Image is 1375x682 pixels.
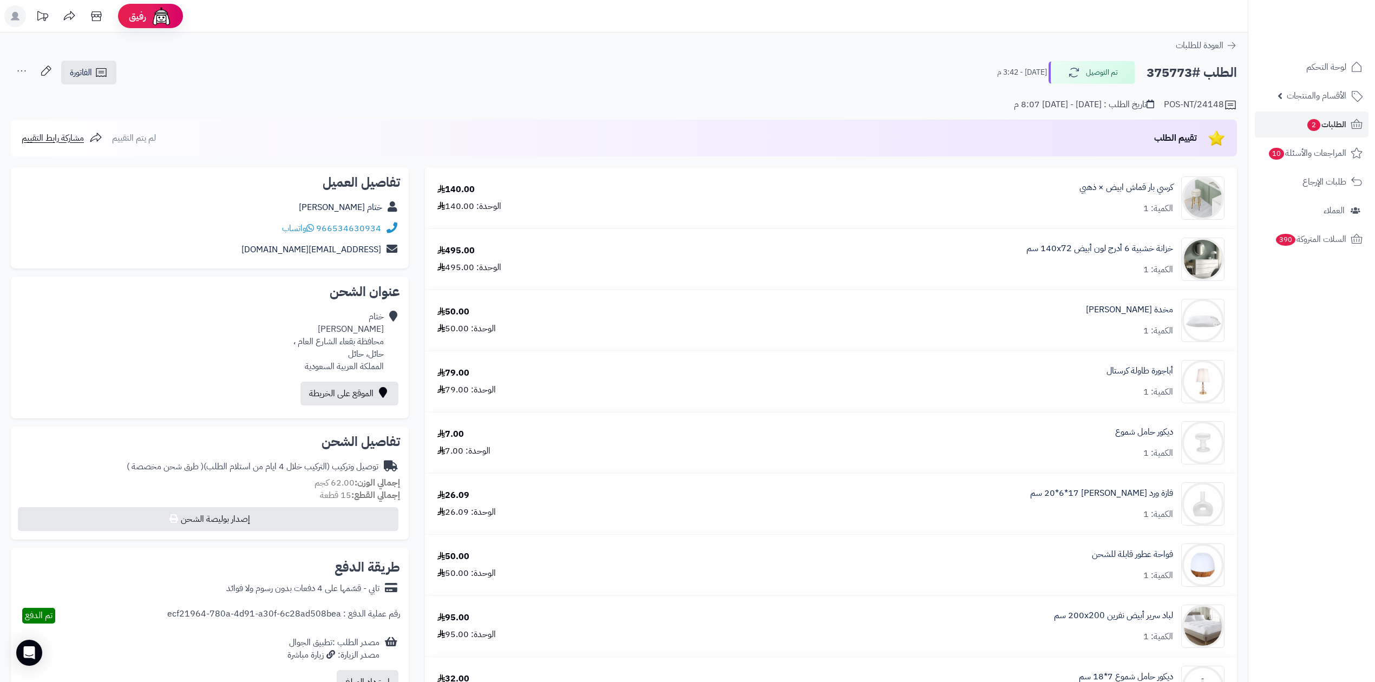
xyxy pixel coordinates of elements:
a: الفاتورة [61,61,116,84]
a: طلبات الإرجاع [1255,169,1369,195]
div: الكمية: 1 [1143,447,1173,460]
div: الكمية: 1 [1143,386,1173,398]
strong: إجمالي الوزن: [355,476,400,489]
a: السلات المتروكة390 [1255,226,1369,252]
span: الأقسام والمنتجات [1287,88,1346,103]
h2: تفاصيل العميل [19,176,400,189]
span: العملاء [1324,203,1345,218]
img: 1730306097-110316010078-90x90.jpg [1182,543,1224,587]
div: الكمية: 1 [1143,325,1173,337]
div: الوحدة: 7.00 [437,445,490,457]
div: الوحدة: 50.00 [437,567,496,580]
span: العودة للطلبات [1176,39,1223,52]
a: لوحة التحكم [1255,54,1369,80]
div: تاريخ الطلب : [DATE] - [DATE] 8:07 م [1014,99,1154,111]
div: 495.00 [437,245,475,257]
img: 1732186343-220107020015-90x90.jpg [1182,605,1224,648]
div: الوحدة: 79.00 [437,384,496,396]
div: مصدر الزيارة: زيارة مباشرة [287,649,379,661]
div: الوحدة: 26.09 [437,506,496,519]
a: العودة للطلبات [1176,39,1237,52]
span: مشاركة رابط التقييم [22,132,84,145]
a: تحديثات المنصة [29,5,56,30]
span: تم الدفع [25,609,53,622]
a: فواحة عطور قابلة للشحن [1092,548,1173,561]
a: كرسي بار قماش ابيض × ذهبي [1079,181,1173,194]
h2: الطلب #375773 [1147,62,1237,84]
div: الوحدة: 50.00 [437,323,496,335]
div: 140.00 [437,183,475,196]
div: 50.00 [437,550,469,563]
button: إصدار بوليصة الشحن [18,507,398,531]
a: مخدة [PERSON_NAME] [1086,304,1173,316]
a: الطلبات2 [1255,112,1369,137]
a: المراجعات والأسئلة10 [1255,140,1369,166]
div: POS-NT/24148 [1164,99,1237,112]
div: مصدر الطلب :تطبيق الجوال [287,637,379,661]
div: 95.00 [437,612,469,624]
strong: إجمالي القطع: [351,489,400,502]
div: الوحدة: 95.00 [437,628,496,641]
img: 1715597021-220202010958-90x90.jpg [1182,360,1224,403]
a: الموقع على الخريطة [300,382,398,405]
div: Open Intercom Messenger [16,640,42,666]
div: 50.00 [437,306,469,318]
a: أباجورة طاولة كرستال [1106,365,1173,377]
a: العملاء [1255,198,1369,224]
img: 1735571169-110102210008-90x90.jpg [1182,176,1224,220]
a: 966534630934 [316,222,381,235]
small: [DATE] - 3:42 م [997,67,1047,78]
a: فازة ورد [PERSON_NAME] 20*6*17 سم [1030,487,1173,500]
span: المراجعات والأسئلة [1268,146,1346,161]
img: 1726330088-110319010042-90x90.jpg [1182,421,1224,464]
div: الكمية: 1 [1143,264,1173,276]
span: رفيق [129,10,146,23]
span: الفاتورة [70,66,92,79]
div: الكمية: 1 [1143,202,1173,215]
span: طلبات الإرجاع [1302,174,1346,189]
h2: طريقة الدفع [335,561,400,574]
div: توصيل وتركيب (التركيب خلال 4 ايام من استلام الطلب) [127,461,378,473]
span: 10 [1269,148,1284,160]
a: ختام [PERSON_NAME] [299,201,382,214]
a: مشاركة رابط التقييم [22,132,102,145]
div: 26.09 [437,489,469,502]
a: واتساب [282,222,314,235]
div: الكمية: 1 [1143,631,1173,643]
div: الوحدة: 140.00 [437,200,501,213]
span: تقييم الطلب [1154,132,1197,145]
a: [EMAIL_ADDRESS][DOMAIN_NAME] [241,243,381,256]
span: 390 [1276,234,1295,246]
h2: تفاصيل الشحن [19,435,400,448]
div: الوحدة: 495.00 [437,261,501,274]
img: 1746709299-1702541934053-68567865785768-1000x1000-90x90.jpg [1182,238,1224,281]
span: ( طرق شحن مخصصة ) [127,460,204,473]
small: 62.00 كجم [315,476,400,489]
span: الطلبات [1306,117,1346,132]
a: لباد سرير أبيض نفرين 200x200 سم [1054,609,1173,622]
a: خزانة خشبية 6 أدرج لون أبيض 140x72 سم [1026,242,1173,255]
img: 1729594208-110306010453-90x90.jpg [1182,482,1224,526]
h2: عنوان الشحن [19,285,400,298]
small: 15 قطعة [320,489,400,502]
a: ديكور حامل شموع [1115,426,1173,438]
img: 1711658909-1-90x90.jpg [1182,299,1224,342]
div: تابي - قسّمها على 4 دفعات بدون رسوم ولا فوائد [226,582,379,595]
span: لم يتم التقييم [112,132,156,145]
div: 7.00 [437,428,464,441]
div: الكمية: 1 [1143,508,1173,521]
div: 79.00 [437,367,469,379]
div: رقم عملية الدفع : ecf21964-780a-4d91-a30f-6c28ad508bea [167,608,400,624]
button: تم التوصيل [1049,61,1135,84]
div: ختام [PERSON_NAME] محافظة بقعاء الشارع العام ، حائل، حائل المملكة العربية السعودية [293,311,384,372]
span: لوحة التحكم [1306,60,1346,75]
img: ai-face.png [150,5,172,27]
img: logo-2.png [1301,28,1365,50]
span: 2 [1307,119,1320,131]
span: السلات المتروكة [1275,232,1346,247]
div: الكمية: 1 [1143,569,1173,582]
